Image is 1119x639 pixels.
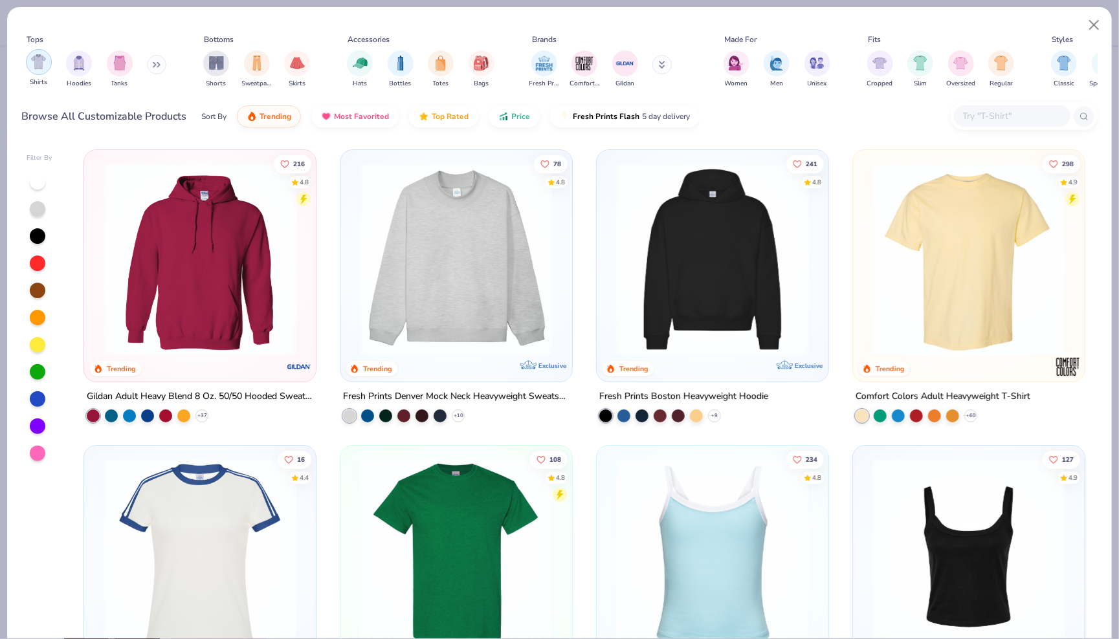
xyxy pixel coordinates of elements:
[454,412,463,420] span: + 10
[786,155,824,173] button: Like
[432,111,469,122] span: Top Rated
[242,50,272,89] button: filter button
[570,50,599,89] button: filter button
[1069,177,1078,187] div: 4.9
[31,54,46,69] img: Shirts Image
[260,111,291,122] span: Trending
[1062,160,1074,167] span: 298
[297,456,305,462] span: 16
[197,412,207,420] span: + 37
[599,389,768,405] div: Fresh Prints Boston Heavyweight Hoodie
[770,56,784,70] img: Men Image
[642,109,690,124] span: 5 day delivery
[994,56,1009,70] img: Regular Image
[469,50,494,89] div: filter for Bags
[535,54,554,73] img: Fresh Prints Image
[209,56,224,70] img: Shorts Image
[988,50,1014,89] div: filter for Regular
[529,50,559,89] button: filter button
[428,50,454,89] button: filter button
[433,79,449,89] span: Totes
[610,163,815,356] img: 91acfc32-fd48-4d6b-bdad-a4c1a30ac3fc
[27,34,43,45] div: Tops
[810,56,825,70] img: Unisex Image
[953,56,968,70] img: Oversized Image
[286,354,312,380] img: Gildan logo
[474,79,489,89] span: Bags
[1051,50,1077,89] button: filter button
[388,50,414,89] div: filter for Bottles
[390,79,412,89] span: Bottles
[66,50,92,89] div: filter for Hoodies
[388,50,414,89] button: filter button
[27,153,52,163] div: Filter By
[549,456,561,462] span: 108
[553,160,561,167] span: 78
[946,50,975,89] button: filter button
[867,50,893,89] button: filter button
[111,79,128,89] span: Tanks
[795,362,823,370] span: Exclusive
[570,79,599,89] span: Comfort Colors
[203,50,229,89] div: filter for Shorts
[474,56,488,70] img: Bags Image
[247,111,257,122] img: trending.gif
[284,50,310,89] button: filter button
[538,362,566,370] span: Exclusive
[1043,155,1080,173] button: Like
[469,50,494,89] button: filter button
[764,50,790,89] div: filter for Men
[22,109,187,124] div: Browse All Customizable Products
[201,111,227,122] div: Sort By
[206,79,227,89] span: Shorts
[66,50,92,89] button: filter button
[353,79,367,89] span: Hats
[434,56,448,70] img: Totes Image
[946,79,975,89] span: Oversized
[711,412,718,420] span: + 9
[913,56,927,70] img: Slim Image
[278,450,311,468] button: Like
[1055,354,1081,380] img: Comfort Colors logo
[205,34,234,45] div: Bottoms
[806,160,817,167] span: 241
[988,50,1014,89] button: filter button
[812,177,821,187] div: 4.8
[729,56,744,70] img: Women Image
[1051,50,1077,89] div: filter for Classic
[1054,79,1074,89] span: Classic
[290,56,305,70] img: Skirts Image
[97,163,303,356] img: 01756b78-01f6-4cc6-8d8a-3c30c1a0c8ac
[26,49,52,87] div: filter for Shirts
[1057,56,1072,70] img: Classic Image
[868,34,881,45] div: Fits
[1052,34,1074,45] div: Styles
[250,56,264,70] img: Sweatpants Image
[26,50,52,89] button: filter button
[343,389,570,405] div: Fresh Prints Denver Mock Neck Heavyweight Sweatshirt
[532,34,557,45] div: Brands
[511,111,530,122] span: Price
[203,50,229,89] button: filter button
[113,56,127,70] img: Tanks Image
[725,79,748,89] span: Women
[615,54,635,73] img: Gildan Image
[804,50,830,89] button: filter button
[293,160,305,167] span: 216
[300,177,309,187] div: 4.8
[347,50,373,89] button: filter button
[1069,473,1078,482] div: 4.9
[300,473,309,482] div: 4.4
[966,412,976,420] span: + 60
[393,56,408,70] img: Bottles Image
[560,111,570,122] img: flash.gif
[529,79,559,89] span: Fresh Prints
[612,50,638,89] button: filter button
[856,389,1030,405] div: Comfort Colors Adult Heavyweight T-Shirt
[615,79,634,89] span: Gildan
[334,111,389,122] span: Most Favorited
[274,155,311,173] button: Like
[237,105,301,127] button: Trending
[570,50,599,89] div: filter for Comfort Colors
[907,50,933,89] div: filter for Slim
